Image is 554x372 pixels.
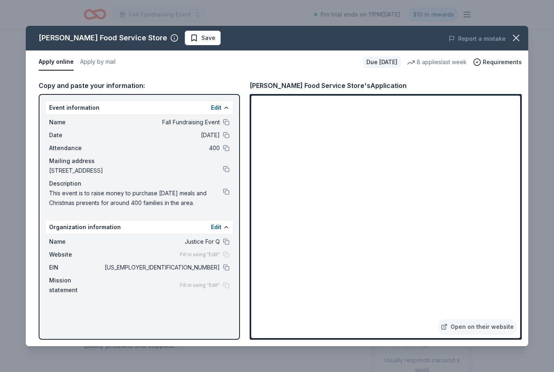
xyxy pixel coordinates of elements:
span: Date [49,130,103,140]
button: Edit [211,222,221,232]
span: Fill in using "Edit" [180,282,220,288]
span: [DATE] [103,130,220,140]
button: Apply by mail [80,54,116,71]
span: Justice For Q [103,237,220,247]
span: Save [201,33,215,43]
span: This event is to raise money to purchase [DATE] meals and Christmas presents for around 400 famil... [49,188,223,208]
span: Requirements [483,57,522,67]
span: Fill in using "Edit" [180,251,220,258]
div: Due [DATE] [363,56,401,68]
a: Open on their website [438,319,517,335]
span: [STREET_ADDRESS] [49,166,223,176]
span: Website [49,250,103,259]
button: Report a mistake [449,34,506,44]
span: 400 [103,143,220,153]
div: [PERSON_NAME] Food Service Store [39,31,167,44]
span: EIN [49,263,103,272]
div: Mailing address [49,156,229,166]
button: Apply online [39,54,74,71]
div: Copy and paste your information: [39,80,240,91]
span: Fall Fundraising Event [103,117,220,127]
button: Save [185,31,221,45]
div: Description [49,179,229,188]
span: [US_EMPLOYER_IDENTIFICATION_NUMBER] [103,263,220,272]
div: Event information [46,101,233,114]
div: 8 applies last week [407,57,467,67]
div: [PERSON_NAME] Food Service Store's Application [250,80,407,91]
span: Name [49,237,103,247]
button: Edit [211,103,221,113]
span: Attendance [49,143,103,153]
span: Mission statement [49,276,103,295]
button: Requirements [473,57,522,67]
div: Organization information [46,221,233,234]
span: Name [49,117,103,127]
